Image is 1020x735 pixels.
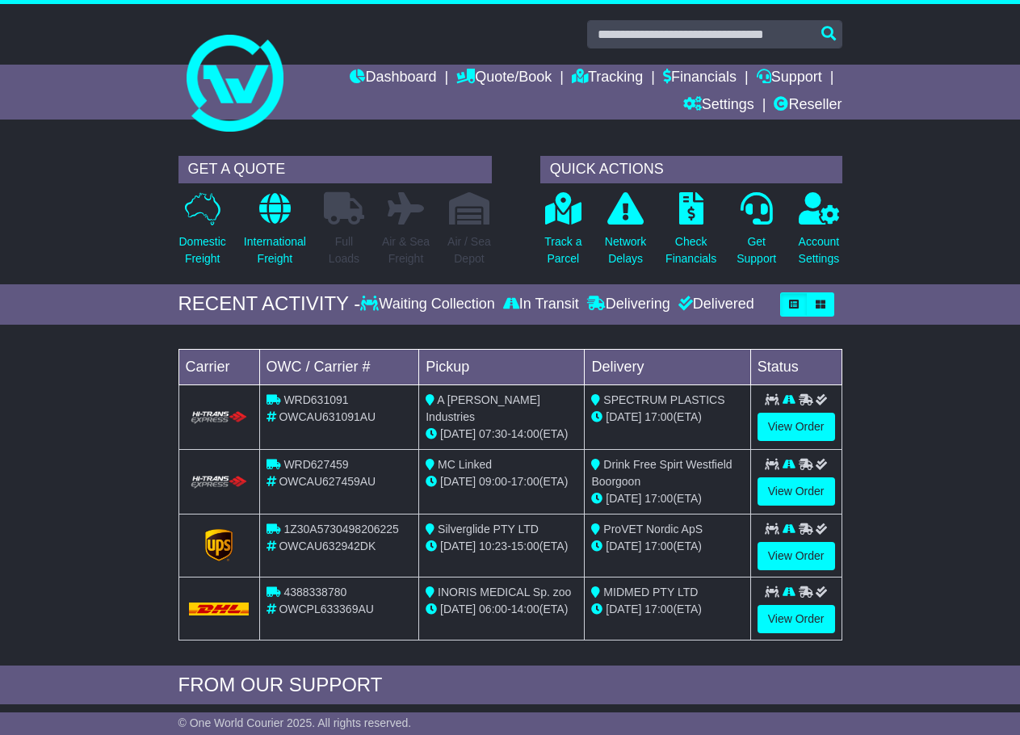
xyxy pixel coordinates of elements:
[683,92,754,120] a: Settings
[644,603,673,615] span: 17:00
[606,410,641,423] span: [DATE]
[603,523,703,535] span: ProVET Nordic ApS
[279,540,376,552] span: OWCAU632942DK
[283,458,348,471] span: WRD627459
[606,492,641,505] span: [DATE]
[737,233,776,267] p: Get Support
[544,191,582,276] a: Track aParcel
[189,475,250,490] img: HiTrans.png
[540,156,842,183] div: QUICK ACTIONS
[591,538,743,555] div: (ETA)
[758,605,835,633] a: View Order
[419,349,585,384] td: Pickup
[606,603,641,615] span: [DATE]
[798,191,841,276] a: AccountSettings
[585,349,750,384] td: Delivery
[189,410,250,426] img: HiTrans.png
[259,349,419,384] td: OWC / Carrier #
[750,349,842,384] td: Status
[279,603,374,615] span: OWCPL633369AU
[644,540,673,552] span: 17:00
[511,540,539,552] span: 15:00
[440,540,476,552] span: [DATE]
[604,191,647,276] a: NetworkDelays
[479,427,507,440] span: 07:30
[603,586,698,598] span: MIDMED PTY LTD
[350,65,436,92] a: Dashboard
[591,409,743,426] div: (ETA)
[283,586,346,598] span: 4388338780
[440,475,476,488] span: [DATE]
[382,233,430,267] p: Air & Sea Freight
[606,540,641,552] span: [DATE]
[178,674,842,697] div: FROM OUR SUPPORT
[799,233,840,267] p: Account Settings
[189,603,250,615] img: DHL.png
[178,191,227,276] a: DomesticFreight
[279,475,376,488] span: OWCAU627459AU
[426,473,577,490] div: - (ETA)
[774,92,842,120] a: Reseller
[758,477,835,506] a: View Order
[591,458,732,488] span: Drink Free Spirt Westfield Boorgoon
[591,601,743,618] div: (ETA)
[605,233,646,267] p: Network Delays
[757,65,822,92] a: Support
[426,393,540,423] span: A [PERSON_NAME] Industries
[360,296,498,313] div: Waiting Collection
[499,296,583,313] div: In Transit
[665,233,716,267] p: Check Financials
[479,603,507,615] span: 06:00
[644,410,673,423] span: 17:00
[674,296,754,313] div: Delivered
[479,475,507,488] span: 09:00
[572,65,643,92] a: Tracking
[243,191,307,276] a: InternationalFreight
[758,413,835,441] a: View Order
[665,191,717,276] a: CheckFinancials
[283,523,398,535] span: 1Z30A5730498206225
[479,540,507,552] span: 10:23
[663,65,737,92] a: Financials
[283,393,348,406] span: WRD631091
[426,426,577,443] div: - (ETA)
[438,523,539,535] span: Silverglide PTY LTD
[440,603,476,615] span: [DATE]
[583,296,674,313] div: Delivering
[179,233,226,267] p: Domestic Freight
[440,427,476,440] span: [DATE]
[178,156,492,183] div: GET A QUOTE
[511,475,539,488] span: 17:00
[426,538,577,555] div: - (ETA)
[447,233,491,267] p: Air / Sea Depot
[426,601,577,618] div: - (ETA)
[603,393,724,406] span: SPECTRUM PLASTICS
[438,586,571,598] span: INORIS MEDICAL Sp. zoo
[644,492,673,505] span: 17:00
[456,65,552,92] a: Quote/Book
[758,542,835,570] a: View Order
[178,292,361,316] div: RECENT ACTIVITY -
[511,603,539,615] span: 14:00
[591,490,743,507] div: (ETA)
[244,233,306,267] p: International Freight
[511,427,539,440] span: 14:00
[324,233,364,267] p: Full Loads
[178,716,412,729] span: © One World Courier 2025. All rights reserved.
[544,233,581,267] p: Track a Parcel
[178,349,259,384] td: Carrier
[279,410,376,423] span: OWCAU631091AU
[736,191,777,276] a: GetSupport
[205,529,233,561] img: GetCarrierServiceLogo
[438,458,492,471] span: MC Linked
